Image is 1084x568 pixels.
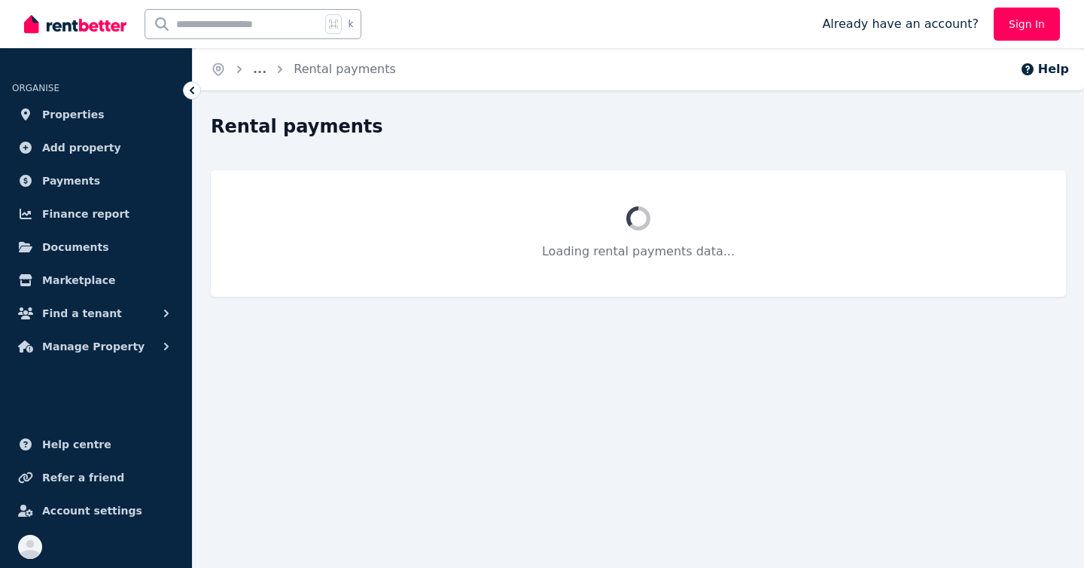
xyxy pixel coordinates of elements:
[42,139,121,157] span: Add property
[12,463,180,493] a: Refer a friend
[42,304,122,322] span: Find a tenant
[822,15,979,33] span: Already have an account?
[247,243,1030,261] p: Loading rental payments data...
[42,435,111,453] span: Help centre
[12,99,180,130] a: Properties
[12,166,180,196] a: Payments
[42,502,142,520] span: Account settings
[12,496,180,526] a: Account settings
[12,199,180,229] a: Finance report
[42,271,115,289] span: Marketplace
[42,105,105,124] span: Properties
[42,337,145,356] span: Manage Property
[42,469,124,487] span: Refer a friend
[12,265,180,295] a: Marketplace
[294,62,396,76] a: Rental payments
[193,48,414,90] nav: Breadcrumb
[12,298,180,328] button: Find a tenant
[42,238,109,256] span: Documents
[253,62,266,76] a: ...
[12,83,59,93] span: ORGANISE
[12,429,180,460] a: Help centre
[12,133,180,163] a: Add property
[994,8,1060,41] a: Sign In
[42,172,100,190] span: Payments
[12,331,180,362] button: Manage Property
[1020,60,1069,78] button: Help
[211,115,383,139] h1: Rental payments
[348,18,353,30] span: k
[12,232,180,262] a: Documents
[24,13,126,35] img: RentBetter
[42,205,129,223] span: Finance report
